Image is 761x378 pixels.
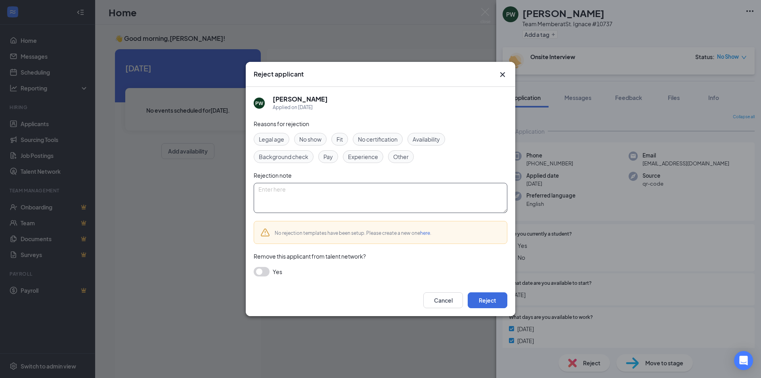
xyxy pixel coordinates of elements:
[498,70,507,79] svg: Cross
[273,267,282,276] span: Yes
[413,135,440,144] span: Availability
[423,292,463,308] button: Cancel
[259,135,284,144] span: Legal age
[358,135,398,144] span: No certification
[255,100,263,107] div: PW
[393,152,409,161] span: Other
[734,351,753,370] div: Open Intercom Messenger
[337,135,343,144] span: Fit
[468,292,507,308] button: Reject
[299,135,321,144] span: No show
[348,152,378,161] span: Experience
[275,230,431,236] span: No rejection templates have been setup. Please create a new one .
[498,70,507,79] button: Close
[323,152,333,161] span: Pay
[254,172,292,179] span: Rejection note
[254,253,366,260] span: Remove this applicant from talent network?
[254,120,309,127] span: Reasons for rejection
[260,228,270,237] svg: Warning
[273,95,328,104] h5: [PERSON_NAME]
[254,70,304,79] h3: Reject applicant
[259,152,308,161] span: Background check
[273,104,328,111] div: Applied on [DATE]
[420,230,430,236] a: here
